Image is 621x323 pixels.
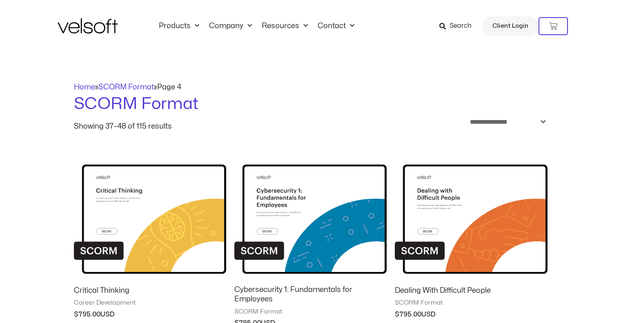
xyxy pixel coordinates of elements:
a: Critical Thinking [74,286,226,299]
a: Search [439,19,477,33]
a: SCORM Format [98,84,154,91]
h2: Critical Thinking [74,286,226,295]
bdi: 795.00 [395,311,421,318]
span: $ [74,311,78,318]
span: Page 4 [157,84,181,91]
span: SCORM Format [234,308,387,316]
nav: Menu [154,22,359,31]
p: Showing 37–48 of 115 results [74,123,172,130]
img: Critical Thinking [74,147,226,279]
span: Career Development [74,299,226,307]
span: Search [450,21,472,31]
a: ContactMenu Toggle [313,22,359,31]
a: ProductsMenu Toggle [154,22,204,31]
img: Velsoft Training Materials [58,18,118,33]
h2: Dealing With Difficult People [395,286,547,295]
a: Cybersecurity 1: Fundamentals for Employees [234,285,387,308]
a: ResourcesMenu Toggle [257,22,313,31]
span: SCORM Format [395,299,547,307]
select: Shop order [465,116,548,128]
h2: Cybersecurity 1: Fundamentals for Employees [234,285,387,304]
span: Client Login [492,21,528,31]
img: Dealing With Difficult People [395,147,547,279]
a: Dealing With Difficult People [395,286,547,299]
a: CompanyMenu Toggle [204,22,257,31]
bdi: 795.00 [74,311,100,318]
a: Home [74,84,95,91]
span: $ [395,311,399,318]
h1: SCORM Format [74,93,548,116]
a: Client Login [482,16,539,36]
img: Cybersecurity 1: Fundamentals for Employees [234,147,387,279]
span: » » [74,84,181,91]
